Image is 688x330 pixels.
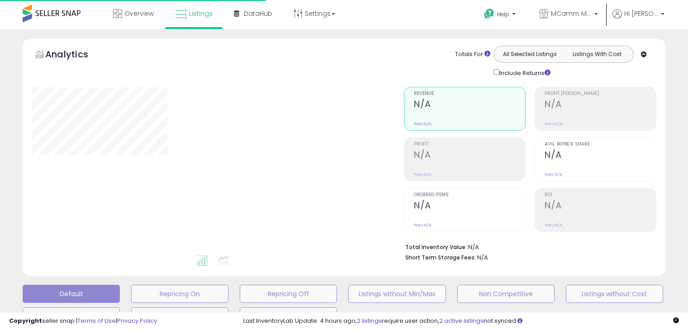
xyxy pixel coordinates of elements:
[551,9,592,18] span: MCamm Merchandise
[477,1,525,29] a: Help
[414,91,525,96] span: Revenue
[405,243,467,251] b: Total Inventory Value:
[189,9,213,18] span: Listings
[243,317,679,325] div: Last InventoryLab Update: 4 hours ago, require user action, not synced.
[9,317,157,325] div: seller snap | |
[545,172,562,177] small: Prev: N/A
[405,254,476,261] b: Short Term Storage Fees:
[497,10,509,18] span: Help
[414,121,432,127] small: Prev: N/A
[240,307,337,325] button: BB below min
[487,67,561,78] div: Include Returns
[624,9,658,18] span: Hi [PERSON_NAME]
[45,48,106,63] h5: Analytics
[414,222,432,228] small: Prev: N/A
[124,9,154,18] span: Overview
[545,222,562,228] small: Prev: N/A
[77,316,116,325] a: Terms of Use
[414,193,525,198] span: Ordered Items
[23,307,120,325] button: Deactivated & In Stock
[117,316,157,325] a: Privacy Policy
[545,121,562,127] small: Prev: N/A
[9,316,42,325] strong: Copyright
[545,150,656,162] h2: N/A
[612,9,664,29] a: Hi [PERSON_NAME]
[439,316,484,325] a: 2 active listings
[23,285,120,303] button: Default
[131,307,228,325] button: 0 orders 7 days
[545,91,656,96] span: Profit [PERSON_NAME]
[455,50,490,59] div: Totals For
[517,318,522,324] i: Click here to read more about un-synced listings.
[484,8,495,19] i: Get Help
[357,316,382,325] a: 2 listings
[563,48,631,60] button: Listings With Cost
[545,142,656,147] span: Avg. Buybox Share
[414,200,525,212] h2: N/A
[545,99,656,111] h2: N/A
[477,253,488,262] span: N/A
[414,150,525,162] h2: N/A
[545,193,656,198] span: ROI
[405,241,650,252] li: N/A
[244,9,272,18] span: DataHub
[240,285,337,303] button: Repricing Off
[348,285,446,303] button: Listings without Min/Max
[457,285,555,303] button: Non Competitive
[414,99,525,111] h2: N/A
[414,142,525,147] span: Profit
[496,48,564,60] button: All Selected Listings
[566,285,663,303] button: Listings without Cost
[545,200,656,212] h2: N/A
[131,285,228,303] button: Repricing On
[414,172,432,177] small: Prev: N/A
